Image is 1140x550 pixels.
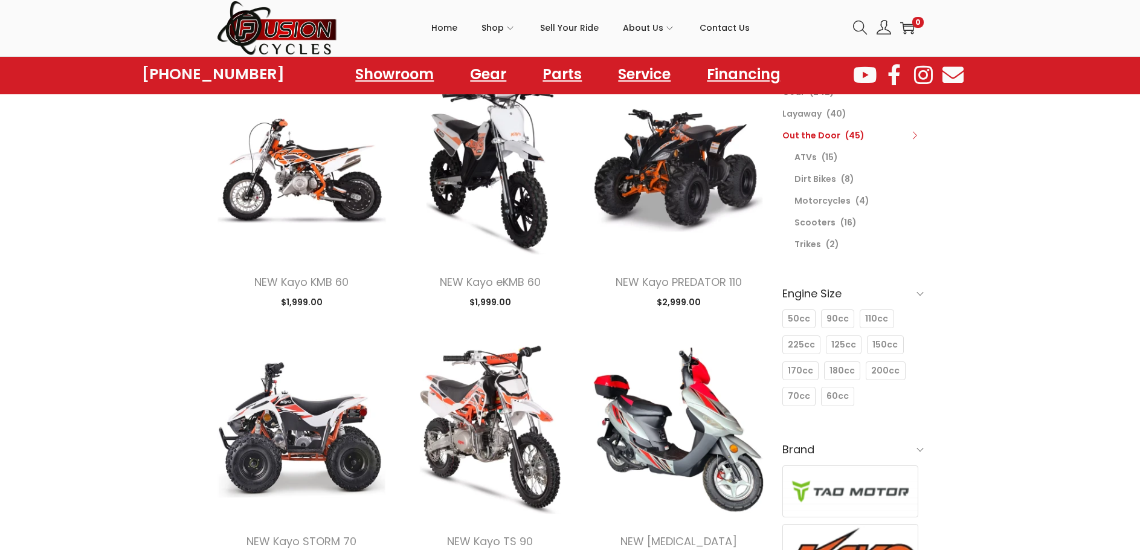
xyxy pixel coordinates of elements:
[623,1,675,55] a: About Us
[826,238,839,250] span: (2)
[794,216,836,228] a: Scooters
[855,195,869,207] span: (4)
[831,338,856,351] span: 125cc
[871,364,900,377] span: 200cc
[700,13,750,43] span: Contact Us
[826,390,849,403] span: 60cc
[782,435,924,464] h6: Brand
[794,195,851,207] a: Motorcycles
[872,338,898,351] span: 150cc
[343,60,446,88] a: Showroom
[826,312,849,325] span: 90cc
[281,296,323,308] span: 1,999.00
[788,312,810,325] span: 50cc
[338,1,844,55] nav: Primary navigation
[695,60,793,88] a: Financing
[829,364,855,377] span: 180cc
[794,173,836,185] a: Dirt Bikes
[822,151,838,163] span: (15)
[841,173,854,185] span: (8)
[458,60,518,88] a: Gear
[469,296,511,308] span: 1,999.00
[431,1,457,55] a: Home
[840,216,857,228] span: (16)
[783,466,918,516] img: Tao Motor
[254,274,349,290] a: NEW Kayo KMB 60
[343,60,793,88] nav: Menu
[782,108,822,120] a: Layaway
[845,129,865,141] span: (45)
[782,129,840,141] a: Out the Door
[794,151,817,163] a: ATVs
[700,1,750,55] a: Contact Us
[782,279,924,308] h6: Engine Size
[481,1,516,55] a: Shop
[431,13,457,43] span: Home
[900,21,915,35] a: 0
[540,13,599,43] span: Sell Your Ride
[826,108,846,120] span: (40)
[616,274,742,290] a: NEW Kayo PREDATOR 110
[794,238,821,250] a: Trikes
[657,296,701,308] span: 2,999.00
[246,534,356,549] a: NEW Kayo STORM 70
[142,66,285,83] a: [PHONE_NUMBER]
[865,312,888,325] span: 110cc
[530,60,594,88] a: Parts
[606,60,683,88] a: Service
[788,338,815,351] span: 225cc
[440,274,541,290] a: NEW Kayo eKMB 60
[623,13,663,43] span: About Us
[657,296,662,308] span: $
[281,296,286,308] span: $
[447,534,533,549] a: NEW Kayo TS 90
[540,1,599,55] a: Sell Your Ride
[788,390,810,403] span: 70cc
[469,296,475,308] span: $
[788,364,813,377] span: 170cc
[481,13,504,43] span: Shop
